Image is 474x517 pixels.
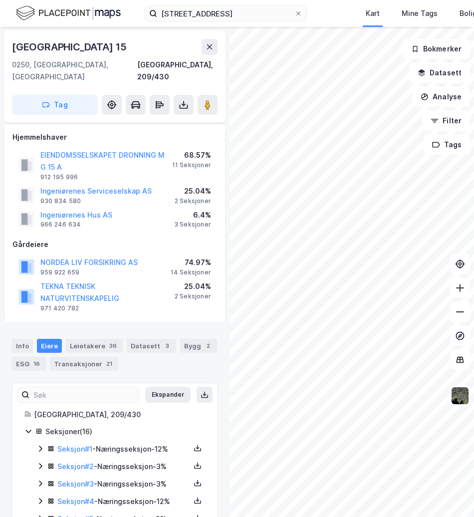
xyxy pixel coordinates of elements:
a: Seksjon#1 [57,445,92,453]
div: Kart [366,7,380,19]
div: 16 [31,359,42,369]
div: 36 [107,341,119,351]
div: 21 [104,359,114,369]
div: 25.04% [175,280,211,292]
div: Transaksjoner [50,357,118,371]
button: Datasett [409,63,470,83]
div: [GEOGRAPHIC_DATA] 15 [12,39,129,55]
div: - Næringsseksjon - 12% [57,443,190,455]
div: Hjemmelshaver [12,131,217,143]
div: 966 246 634 [40,221,81,229]
div: [GEOGRAPHIC_DATA], 209/430 [34,409,205,421]
a: Seksjon#3 [57,480,94,488]
div: 68.57% [172,149,211,161]
button: Bokmerker [403,39,470,59]
div: 25.04% [175,185,211,197]
div: - Næringsseksjon - 12% [57,496,190,508]
div: Mine Tags [402,7,438,19]
div: - Næringsseksjon - 3% [57,478,190,490]
div: Leietakere [66,339,123,353]
input: Søk på adresse, matrikkel, gårdeiere, leietakere eller personer [157,6,294,21]
div: 11 Seksjoner [172,161,211,169]
div: 2 Seksjoner [175,292,211,300]
img: 9k= [451,386,470,405]
div: 3 Seksjoner [174,221,211,229]
div: Bygg [180,339,217,353]
button: Filter [422,111,470,131]
iframe: Chat Widget [424,469,474,517]
button: Ekspander [145,387,191,403]
div: Kontrollprogram for chat [424,469,474,517]
div: 74.97% [171,257,211,268]
img: logo.f888ab2527a4732fd821a326f86c7f29.svg [16,4,121,22]
div: 6.4% [174,209,211,221]
div: Datasett [127,339,176,353]
button: Analyse [412,87,470,107]
div: Eiere [37,339,62,353]
div: 930 834 580 [40,197,81,205]
div: 2 [203,341,213,351]
div: Info [12,339,33,353]
button: Tag [12,95,98,115]
div: 2 Seksjoner [175,197,211,205]
div: 14 Seksjoner [171,268,211,276]
div: Gårdeiere [12,239,217,251]
div: ESG [12,357,46,371]
input: Søk [29,387,139,402]
a: Seksjon#4 [57,497,94,506]
div: Seksjoner ( 16 ) [45,426,205,438]
button: Tags [424,135,470,155]
div: - Næringsseksjon - 3% [57,461,190,473]
a: Seksjon#2 [57,462,94,471]
div: 959 922 659 [40,268,79,276]
div: 912 195 996 [40,173,78,181]
div: 0250, [GEOGRAPHIC_DATA], [GEOGRAPHIC_DATA] [12,59,137,83]
div: [GEOGRAPHIC_DATA], 209/430 [137,59,218,83]
div: 971 420 782 [40,304,79,312]
div: 3 [162,341,172,351]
